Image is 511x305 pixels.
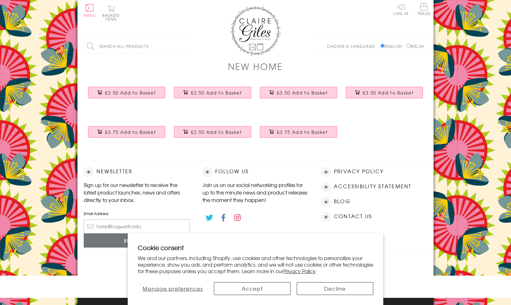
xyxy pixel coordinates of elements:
[84,167,190,177] h2: Newsletter
[174,126,251,138] button: £3.50 Add to Basket
[334,197,350,206] a: Blog
[84,121,170,148] a: New Home Card, Flowers & Phone, New Home, Embellished with colourful pompoms £3.75 Add to Basket
[341,82,427,109] a: New Home Card, Colourful Houses, Hope you'll be very happy in your New Home £3.50 Add to Basket
[277,90,328,96] span: £3.50 Add to Basket
[260,87,337,98] button: £3.50 Add to Basket
[260,126,337,138] button: £3.75 Add to Basket
[138,243,373,252] h2: Cookie consent
[228,60,283,73] h1: New Home
[84,4,96,17] button: Menu
[255,82,341,109] a: New Home Card, Pink on Plum Happy New Home, with gold foil £3.50 Add to Basket
[84,219,190,234] input: harry@hogwarts.edu
[214,282,290,295] button: Accept
[84,181,190,204] p: Sign up for our newsletter to receive the latest product launches, news and offers directly to yo...
[174,87,251,98] button: £3.50 Add to Basket
[138,255,373,274] p: We and our partners, including Shopify, use cookies and other technologies to personalize your ex...
[88,126,166,138] button: £3.75 Add to Basket
[84,211,190,216] label: Email Address
[380,44,384,48] input: English
[255,121,341,148] a: New Home Card, Vase of Flowers, New Home, Embellished with a colourful tassel £3.75 Add to Basket
[231,6,280,56] img: Claire Giles Greetings Cards
[105,90,156,96] span: £3.50 Add to Basket
[406,44,410,48] input: Welsh
[84,82,170,109] a: New Home Card, Tree, New Home, Embossed and Foiled text £3.50 Add to Basket
[170,82,255,109] a: New Home Card, Pink Star, Embellished with a padded star £3.50 Add to Basket
[334,167,384,176] a: Privacy Policy
[327,43,379,49] p: Choose a language:
[334,182,412,191] a: Accessibility Statement
[417,3,430,15] span: Trade
[202,167,309,177] h2: Follow Us
[191,90,242,96] span: £3.50 Add to Basket
[202,181,309,204] p: Join us on our social networking profiles for up to the minute news and product releases the mome...
[363,90,414,96] span: £3.50 Add to Basket
[105,129,156,135] span: £3.75 Add to Basket
[88,87,166,98] button: £3.50 Add to Basket
[102,5,120,21] button: Basket0 items
[394,3,409,15] a: Log In
[191,129,242,135] span: £3.50 Add to Basket
[417,3,430,17] a: Trade
[84,234,190,248] input: Subscribe
[277,129,328,135] span: £3.75 Add to Basket
[297,282,373,295] button: Decline
[84,12,96,18] span: Menu
[283,267,316,275] a: Privacy Policy
[334,212,372,221] a: Contact Us
[105,12,120,22] span: 0 items
[143,285,203,292] span: Manage preferences
[380,43,405,49] label: English
[406,43,424,49] label: Welsh
[187,39,193,53] input: Search
[346,87,423,98] button: £3.50 Add to Basket
[170,121,255,148] a: New Home Card, City, New Home, Embossed and Foiled text £3.50 Add to Basket
[138,282,208,295] button: Manage preferences
[84,39,193,53] input: Search all products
